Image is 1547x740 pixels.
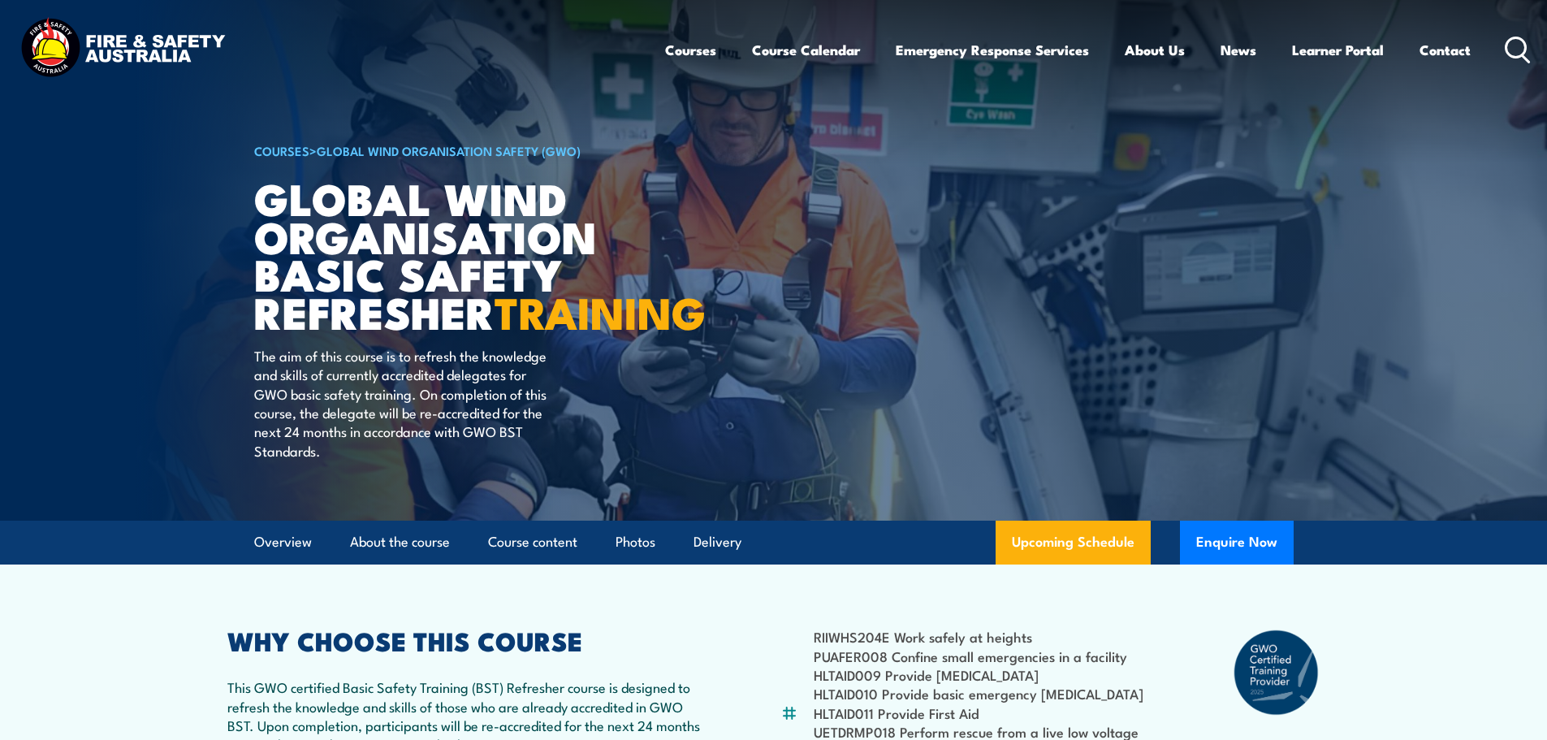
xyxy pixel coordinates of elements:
[1180,521,1294,565] button: Enquire Now
[814,627,1154,646] li: RIIWHS204E Work safely at heights
[814,684,1154,703] li: HLTAID010 Provide basic emergency [MEDICAL_DATA]
[1221,28,1256,71] a: News
[317,141,581,159] a: Global Wind Organisation Safety (GWO)
[227,629,702,651] h2: WHY CHOOSE THIS COURSE
[814,703,1154,722] li: HLTAID011 Provide First Aid
[752,28,860,71] a: Course Calendar
[996,521,1151,565] a: Upcoming Schedule
[694,521,741,564] a: Delivery
[495,277,706,344] strong: TRAINING
[896,28,1089,71] a: Emergency Response Services
[488,521,577,564] a: Course content
[616,521,655,564] a: Photos
[1233,629,1320,716] img: GWO_badge_2025-a
[814,665,1154,684] li: HLTAID009 Provide [MEDICAL_DATA]
[1125,28,1185,71] a: About Us
[814,647,1154,665] li: PUAFER008 Confine small emergencies in a facility
[1292,28,1384,71] a: Learner Portal
[254,179,655,331] h1: Global Wind Organisation Basic Safety Refresher
[254,521,312,564] a: Overview
[350,521,450,564] a: About the course
[254,346,551,460] p: The aim of this course is to refresh the knowledge and skills of currently accredited delegates f...
[254,141,309,159] a: COURSES
[665,28,716,71] a: Courses
[254,141,655,160] h6: >
[1420,28,1471,71] a: Contact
